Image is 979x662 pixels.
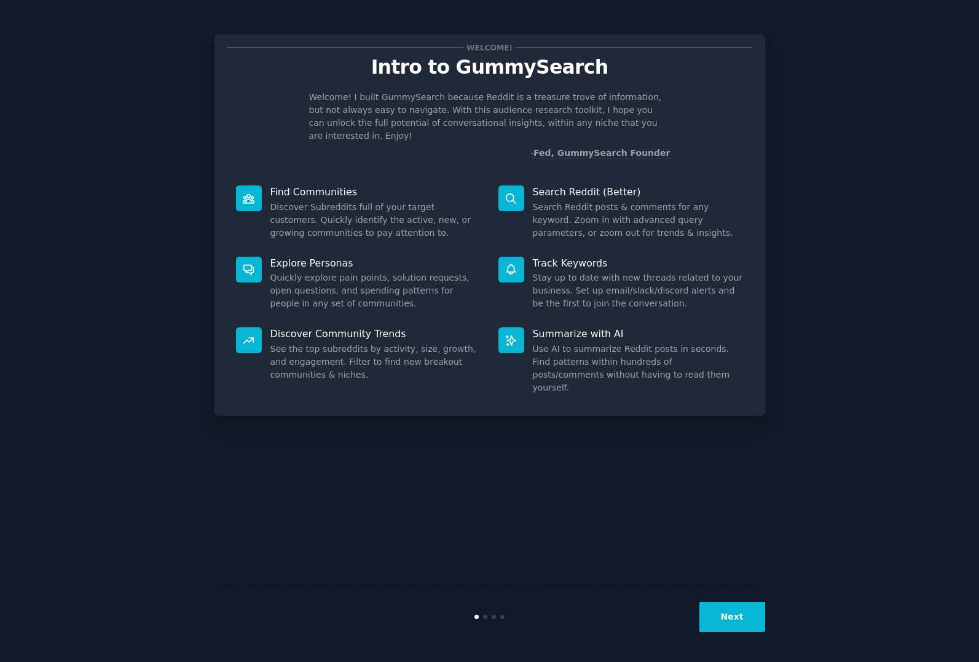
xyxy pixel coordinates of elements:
[464,41,514,54] span: Welcome!
[270,271,481,310] dd: Quickly explore pain points, solution requests, open questions, and spending patterns for people ...
[270,257,481,270] p: Explore Personas
[270,343,481,381] dd: See the top subreddits by activity, size, growth, and engagement. Filter to find new breakout com...
[699,602,765,632] button: Next
[533,185,744,198] p: Search Reddit (Better)
[270,201,481,239] dd: Discover Subreddits full of your target customers. Quickly identify the active, new, or growing c...
[533,343,744,394] dd: Use AI to summarize Reddit posts in seconds. Find patterns within hundreds of posts/comments with...
[270,327,481,340] p: Discover Community Trends
[533,148,670,158] a: Fed, GummySearch Founder
[530,147,670,160] div: -
[533,327,744,340] p: Summarize with AI
[533,201,744,239] dd: Search Reddit posts & comments for any keyword. Zoom in with advanced query parameters, or zoom o...
[533,257,744,270] p: Track Keywords
[309,91,670,142] p: Welcome! I built GummySearch because Reddit is a treasure trove of information, but not always ea...
[227,56,752,78] p: Intro to GummySearch
[533,271,744,310] dd: Stay up to date with new threads related to your business. Set up email/slack/discord alerts and ...
[270,185,481,198] p: Find Communities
